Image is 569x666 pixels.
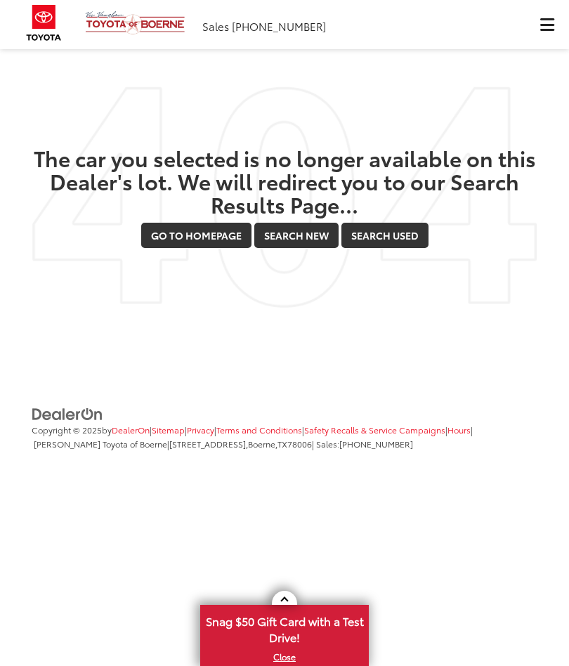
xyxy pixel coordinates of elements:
a: Terms and Conditions [216,424,302,436]
img: DealerOn [32,407,103,422]
a: Go to Homepage [141,223,251,248]
span: [PHONE_NUMBER] [339,438,413,450]
span: | [445,424,471,436]
span: Copyright © 2025 [32,424,102,436]
span: | Sales: [312,438,413,450]
a: Hours [447,424,471,436]
span: [STREET_ADDRESS], [169,438,248,450]
h2: The car you selected is no longer available on this Dealer's lot. We will redirect you to our Sea... [32,146,537,216]
a: Safety Recalls & Service Campaigns, Opens in a new tab [304,424,445,436]
span: | [302,424,445,436]
a: Search Used [341,223,429,248]
a: DealerOn Home Page [112,424,150,436]
a: Search New [254,223,339,248]
img: Vic Vaughan Toyota of Boerne [85,11,185,35]
span: Boerne, [248,438,277,450]
span: [PHONE_NUMBER] [232,18,326,34]
a: DealerOn [32,406,103,420]
span: TX [277,438,287,450]
span: | [167,438,312,450]
span: | [185,424,214,436]
span: Sales [202,18,229,34]
span: Snag $50 Gift Card with a Test Drive! [202,606,367,649]
a: Privacy [187,424,214,436]
span: | [150,424,185,436]
span: | [214,424,302,436]
a: Sitemap [152,424,185,436]
span: 78006 [287,438,312,450]
span: by [102,424,150,436]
